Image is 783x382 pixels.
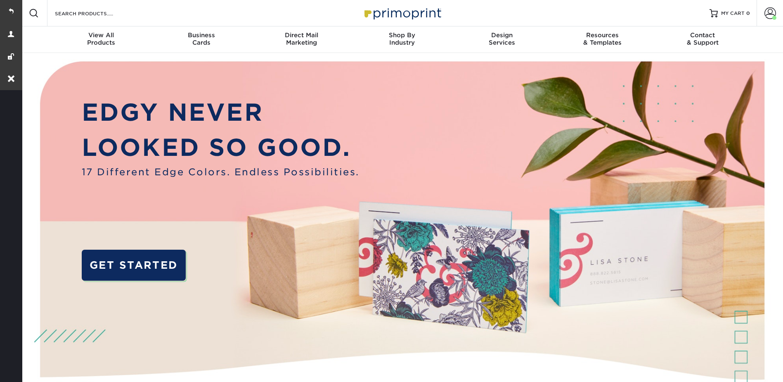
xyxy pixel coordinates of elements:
[552,26,653,53] a: Resources& Templates
[82,130,360,165] p: LOOKED SO GOOD.
[251,31,352,46] div: Marketing
[151,26,251,53] a: BusinessCards
[251,26,352,53] a: Direct MailMarketing
[352,31,452,46] div: Industry
[251,31,352,39] span: Direct Mail
[653,31,753,39] span: Contact
[746,10,750,16] span: 0
[361,4,443,22] img: Primoprint
[82,250,186,281] a: GET STARTED
[82,165,360,179] span: 17 Different Edge Colors. Endless Possibilities.
[552,31,653,39] span: Resources
[352,26,452,53] a: Shop ByIndustry
[653,31,753,46] div: & Support
[653,26,753,53] a: Contact& Support
[452,31,552,46] div: Services
[51,31,151,39] span: View All
[452,31,552,39] span: Design
[51,26,151,53] a: View AllProducts
[721,10,745,17] span: MY CART
[552,31,653,46] div: & Templates
[452,26,552,53] a: DesignServices
[54,8,135,18] input: SEARCH PRODUCTS.....
[82,95,360,130] p: EDGY NEVER
[352,31,452,39] span: Shop By
[151,31,251,39] span: Business
[151,31,251,46] div: Cards
[51,31,151,46] div: Products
